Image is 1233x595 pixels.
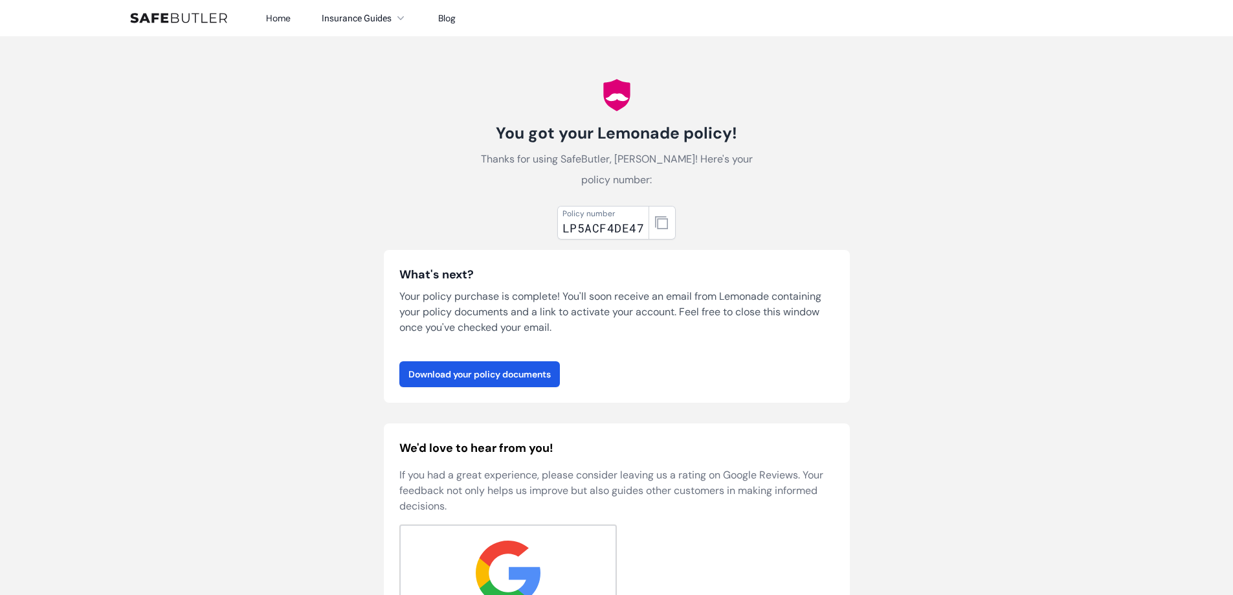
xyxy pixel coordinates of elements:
p: Thanks for using SafeButler, [PERSON_NAME]! Here's your policy number: [472,149,762,190]
div: Policy number [562,208,644,219]
a: Download your policy documents [399,361,560,387]
a: Home [266,12,291,24]
h3: What's next? [399,265,834,284]
p: Your policy purchase is complete! You'll soon receive an email from Lemonade containing your poli... [399,289,834,335]
button: Insurance Guides [322,10,407,26]
a: Blog [438,12,456,24]
h1: You got your Lemonade policy! [472,123,762,144]
img: SafeButler Text Logo [130,13,227,23]
p: If you had a great experience, please consider leaving us a rating on Google Reviews. Your feedba... [399,467,834,514]
div: LP5ACF4DE47 [562,219,644,237]
h2: We'd love to hear from you! [399,439,834,457]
